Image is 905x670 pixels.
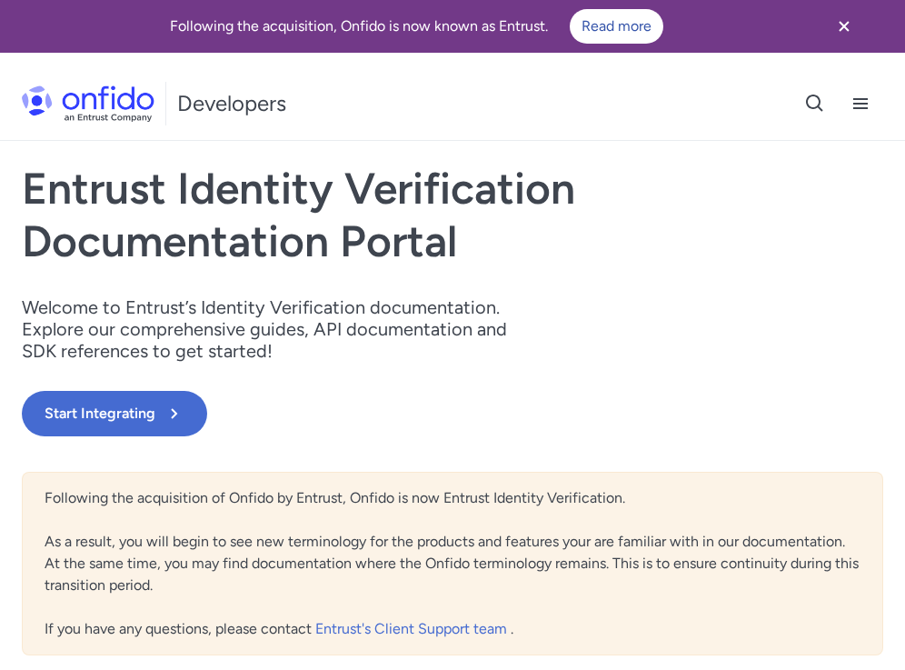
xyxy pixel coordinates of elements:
[22,472,883,655] div: Following the acquisition of Onfido by Entrust, Onfido is now Entrust Identity Verification. As a...
[833,15,855,37] svg: Close banner
[177,89,286,118] h1: Developers
[850,93,871,115] svg: Open navigation menu button
[792,81,838,126] button: Open search button
[22,85,154,122] img: Onfido Logo
[804,93,826,115] svg: Open search button
[315,620,511,637] a: Entrust's Client Support team
[22,391,207,436] button: Start Integrating
[811,4,878,49] button: Close banner
[838,81,883,126] button: Open navigation menu button
[22,391,625,436] a: Start Integrating
[22,296,531,362] p: Welcome to Entrust’s Identity Verification documentation. Explore our comprehensive guides, API d...
[22,9,811,44] div: Following the acquisition, Onfido is now known as Entrust.
[570,9,663,44] a: Read more
[22,163,625,267] h1: Entrust Identity Verification Documentation Portal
